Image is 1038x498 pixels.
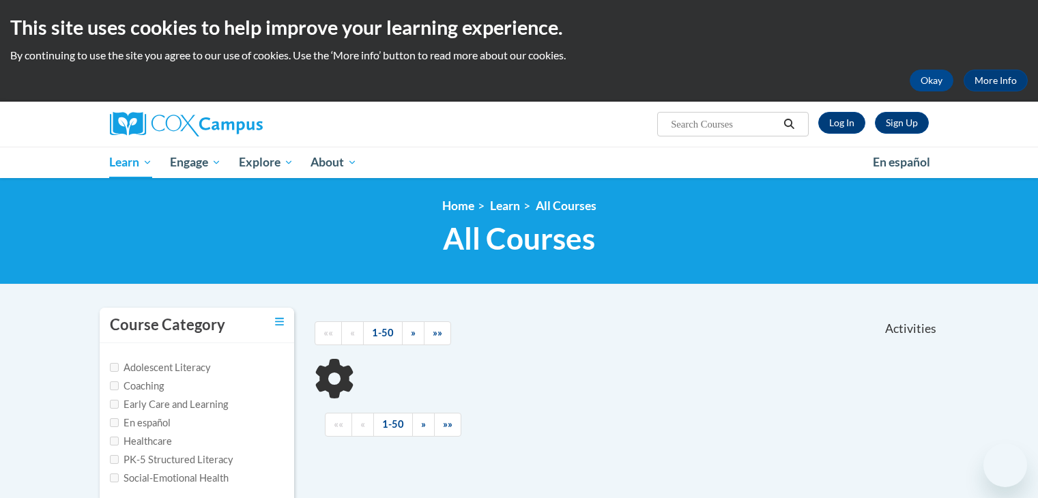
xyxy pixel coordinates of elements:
[110,397,228,412] label: Early Care and Learning
[360,418,365,430] span: «
[443,220,595,257] span: All Courses
[110,400,119,409] input: Checkbox for Options
[873,155,930,169] span: En español
[230,147,302,178] a: Explore
[412,413,435,437] a: Next
[334,418,343,430] span: ««
[411,327,416,338] span: »
[110,379,164,394] label: Coaching
[818,112,865,134] a: Log In
[101,147,162,178] a: Learn
[89,147,949,178] div: Main menu
[434,413,461,437] a: End
[325,413,352,437] a: Begining
[110,473,119,482] input: Checkbox for Options
[910,70,953,91] button: Okay
[110,418,119,427] input: Checkbox for Options
[964,70,1028,91] a: More Info
[110,471,229,486] label: Social-Emotional Health
[10,48,1028,63] p: By continuing to use the site you agree to our use of cookies. Use the ‘More info’ button to read...
[110,434,172,449] label: Healthcare
[110,363,119,372] input: Checkbox for Options
[110,112,369,136] a: Cox Campus
[363,321,403,345] a: 1-50
[110,455,119,464] input: Checkbox for Options
[10,14,1028,41] h2: This site uses cookies to help improve your learning experience.
[239,154,293,171] span: Explore
[421,418,426,430] span: »
[864,148,939,177] a: En español
[351,413,374,437] a: Previous
[323,327,333,338] span: ««
[109,154,152,171] span: Learn
[302,147,366,178] a: About
[442,199,474,213] a: Home
[110,415,171,430] label: En español
[170,154,221,171] span: Engage
[983,443,1027,487] iframe: Button to launch messaging window
[669,116,779,132] input: Search Courses
[275,314,284,329] a: Toggle collapse
[110,314,225,336] h3: Course Category
[110,360,211,375] label: Adolescent Literacy
[350,327,355,338] span: «
[402,321,424,345] a: Next
[110,112,263,136] img: Cox Campus
[161,147,230,178] a: Engage
[536,199,596,213] a: All Courses
[110,452,233,467] label: PK-5 Structured Literacy
[443,418,452,430] span: »»
[779,116,799,132] button: Search
[341,321,364,345] a: Previous
[424,321,451,345] a: End
[315,321,342,345] a: Begining
[885,321,936,336] span: Activities
[311,154,357,171] span: About
[433,327,442,338] span: »»
[110,381,119,390] input: Checkbox for Options
[875,112,929,134] a: Register
[110,437,119,445] input: Checkbox for Options
[490,199,520,213] a: Learn
[373,413,413,437] a: 1-50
